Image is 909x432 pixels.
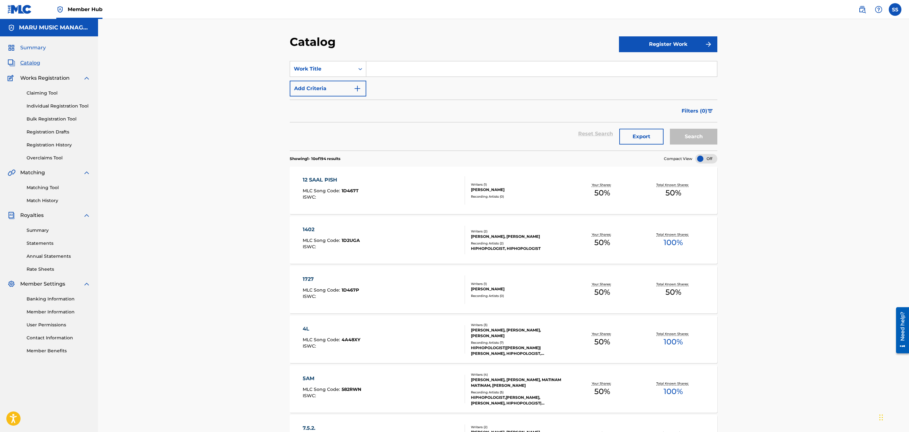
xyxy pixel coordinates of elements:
span: 50 % [665,287,681,298]
span: 1D467T [342,188,359,194]
img: help [875,6,882,13]
span: 50 % [594,287,610,298]
img: MLC Logo [8,5,32,14]
span: 1D467P [342,287,359,293]
div: Recording Artists ( 0 ) [471,194,566,199]
a: Member Benefits [27,348,90,354]
a: 1402MLC Song Code:1D2UGAISWC:Writers (2)[PERSON_NAME], [PERSON_NAME]Recording Artists (2)HIPHOPOL... [290,216,717,264]
a: Public Search [856,3,869,16]
div: HIPHOPOLOGIST,[PERSON_NAME],[PERSON_NAME], HIPHOPOLOGIST|[PERSON_NAME], HIPHOPOLOGIST, HIPHOPOLOG... [471,395,566,406]
a: Claiming Tool [27,90,90,96]
a: Individual Registration Tool [27,103,90,109]
div: Writers ( 1 ) [471,281,566,286]
span: Compact View [664,156,692,162]
p: Your Shares: [592,282,613,287]
span: Works Registration [20,74,70,82]
span: Summary [20,44,46,52]
img: expand [83,212,90,219]
a: User Permissions [27,322,90,328]
a: Statements [27,240,90,247]
span: Matching [20,169,45,176]
span: 100 % [664,386,683,397]
div: Help [872,3,885,16]
form: Search Form [290,61,717,151]
a: Bulk Registration Tool [27,116,90,122]
div: 1402 [303,226,360,233]
img: Accounts [8,24,15,32]
div: 7.5.2. [303,424,360,432]
div: Writers ( 3 ) [471,323,566,327]
span: ISWC : [303,194,318,200]
div: Recording Artists ( 2 ) [471,241,566,246]
p: Total Known Shares: [656,282,690,287]
span: Filters ( 0 ) [682,107,707,115]
a: 4LMLC Song Code:4A48XYISWC:Writers (3)[PERSON_NAME], [PERSON_NAME], [PERSON_NAME]Recording Artist... [290,316,717,363]
a: Match History [27,197,90,204]
img: Top Rightsholder [56,6,64,13]
img: search [858,6,866,13]
span: Catalog [20,59,40,67]
div: Writers ( 4 ) [471,372,566,377]
div: [PERSON_NAME] [471,187,566,193]
button: Register Work [619,36,717,52]
div: Writers ( 1 ) [471,182,566,187]
span: 1D2UGA [342,238,360,243]
img: expand [83,74,90,82]
span: MLC Song Code : [303,287,342,293]
h5: MARU MUSIC MANAGEMENT [19,24,90,31]
p: Your Shares: [592,232,613,237]
a: Registration History [27,142,90,148]
div: [PERSON_NAME] [471,286,566,292]
a: Contact Information [27,335,90,341]
button: Filters (0) [678,103,717,119]
a: 12 SAAL PISHMLC Song Code:1D467TISWC:Writers (1)[PERSON_NAME]Recording Artists (0)Your Shares:50%... [290,167,717,214]
a: Summary [27,227,90,234]
span: ISWC : [303,393,318,398]
a: CatalogCatalog [8,59,40,67]
div: Recording Artists ( 5 ) [471,390,566,395]
div: HIPHOPOLOGIST, HIPHOPOLOGIST [471,246,566,251]
span: 50 % [594,237,610,248]
p: Showing 1 - 10 of 194 results [290,156,340,162]
img: Member Settings [8,280,15,288]
a: 5AMMLC Song Code:582RWNISWC:Writers (4)[PERSON_NAME], [PERSON_NAME], MATINAM MATINAM, [PERSON_NAM... [290,365,717,413]
button: Add Criteria [290,81,366,96]
img: Summary [8,44,15,52]
span: Member Settings [20,280,65,288]
p: Total Known Shares: [656,331,690,336]
div: [PERSON_NAME], [PERSON_NAME], [PERSON_NAME] [471,327,566,339]
span: Royalties [20,212,44,219]
span: ISWC : [303,244,318,250]
div: User Menu [889,3,901,16]
div: Recording Artists ( 0 ) [471,293,566,298]
span: 50 % [594,386,610,397]
span: 50 % [594,187,610,199]
a: Rate Sheets [27,266,90,273]
a: Annual Statements [27,253,90,260]
h2: Catalog [290,35,339,49]
div: HIPHOPOLOGIST|[PERSON_NAME]|[PERSON_NAME], HIPHOPOLOGIST,[PERSON_NAME],[PERSON_NAME], HIPHOPOLOGI... [471,345,566,356]
p: Total Known Shares: [656,182,690,187]
div: 12 SAAL PISH [303,176,359,184]
div: Writers ( 2 ) [471,425,566,429]
p: Total Known Shares: [656,381,690,386]
div: [PERSON_NAME], [PERSON_NAME], MATINAM MATINAM, [PERSON_NAME] [471,377,566,388]
span: 50 % [665,187,681,199]
span: 100 % [664,336,683,348]
a: Banking Information [27,296,90,302]
img: Catalog [8,59,15,67]
a: Member Information [27,309,90,315]
a: SummarySummary [8,44,46,52]
a: Registration Drafts [27,129,90,135]
button: Export [619,129,664,145]
img: Matching [8,169,15,176]
div: 5AM [303,375,361,382]
img: 9d2ae6d4665cec9f34b9.svg [354,85,361,92]
img: Works Registration [8,74,16,82]
span: ISWC : [303,293,318,299]
img: filter [708,109,713,113]
span: Member Hub [68,6,102,13]
div: Work Title [294,65,351,73]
